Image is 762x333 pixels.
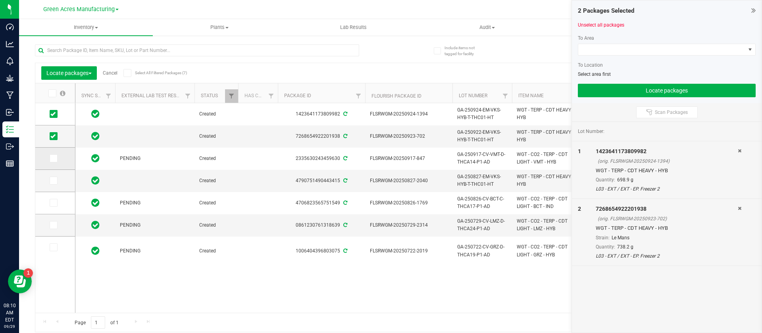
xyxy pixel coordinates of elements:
span: 2 [578,206,581,212]
span: WGT - CO2 - TERP - CDT LIGHT - BCT - IND [517,195,577,210]
span: 1 [578,148,581,154]
span: Select all records on this page [60,90,65,96]
inline-svg: Grow [6,74,14,82]
span: FLSRWGM-20250924-1394 [370,110,448,118]
span: To Area [578,35,594,41]
iframe: Resource center [8,269,32,293]
span: WGT - CO2 - TERP - CDT LIGHT - LMZ - HYB [517,218,577,233]
div: 4706823565751549 [277,199,366,207]
span: In Sync [91,245,100,256]
input: 1 [91,316,105,329]
span: Lab Results [329,24,377,31]
span: FLSRWGM-20250826-1769 [370,199,448,207]
a: Filter [568,89,581,103]
a: Unselect all packages [578,22,624,28]
span: GA-250826-CV-BCT-C-THCA17-P1-AD [457,195,507,210]
span: GA-250922-EM-VKS-HYB-T-THC01-HT [457,129,507,144]
span: In Sync [91,175,100,186]
span: WGT - TERP - CDT HEAVY - HYB [517,129,577,144]
span: WGT - CO2 - TERP - CDT LIGHT - VMT - HYB [517,151,577,166]
iframe: Resource center unread badge [23,268,33,278]
span: PENDING [120,199,190,207]
inline-svg: Reports [6,160,14,167]
span: In Sync [91,197,100,208]
span: Sync from Compliance System [342,222,347,228]
a: Cancel [103,70,117,76]
a: Inventory [19,19,153,36]
a: Status [201,93,218,98]
span: PENDING [120,221,190,229]
div: 7268654922201938 [596,205,738,213]
span: In Sync [91,153,100,164]
a: Sync Status [81,93,112,98]
a: Filter [499,89,512,103]
button: Scan Packages [636,106,698,118]
inline-svg: Monitoring [6,57,14,65]
a: Filter [352,89,365,103]
span: Created [199,155,233,162]
span: Quantity: [596,244,615,250]
span: Created [199,133,233,140]
span: Strain: [596,235,610,241]
span: FLSRWGM-20250923-702 [370,133,448,140]
span: GA-250729-CV-LMZ-D-THCA24-P1-AD [457,218,507,233]
span: Le Mans [612,235,629,241]
div: 7268654922201938 [277,133,366,140]
button: Locate packages [578,84,756,97]
span: Sync from Compliance System [342,178,347,183]
inline-svg: Outbound [6,142,14,150]
span: Lot Number: [578,128,604,135]
div: (orig. FLSRWGM-20250923-702) [598,215,738,222]
span: 698.9 g [617,177,633,183]
span: FLSRWGM-20250827-2040 [370,177,448,185]
a: Audit [420,19,554,36]
a: Flourish Package ID [371,93,421,99]
span: GA-250924-EM-VKS-HYB-T-THC01-HT [457,106,507,121]
div: 2335630243459630 [277,155,366,162]
span: To Location [578,62,603,68]
span: Quantity: [596,177,615,183]
span: Created [199,177,233,185]
span: Sync from Compliance System [342,111,347,117]
p: 08:10 AM EDT [4,302,15,323]
span: Include items not tagged for facility [444,45,484,57]
span: Locate packages [46,70,92,76]
inline-svg: Inventory [6,125,14,133]
span: GA-250827-EM-VKS-HYB-T-THC01-HT [457,173,507,188]
inline-svg: Analytics [6,40,14,48]
span: In Sync [91,131,100,142]
th: Has COA [238,83,278,103]
span: Created [199,110,233,118]
span: Created [199,221,233,229]
a: Filter [102,89,115,103]
span: Sync from Compliance System [342,156,347,161]
div: 0861230761318639 [277,221,366,229]
inline-svg: Inbound [6,108,14,116]
p: 09/29 [4,323,15,329]
span: GA-250722-CV-GRZ-D-THCA19-P1-AD [457,243,507,258]
div: 1423641173809982 [596,147,738,156]
span: In Sync [91,108,100,119]
a: Lab Results [287,19,420,36]
span: Sync from Compliance System [342,133,347,139]
span: 738.2 g [617,244,633,250]
span: FLSRWGM-20250722-2019 [370,247,448,255]
span: Sync from Compliance System [342,200,347,206]
a: Lot Number [459,93,487,98]
inline-svg: Dashboard [6,23,14,31]
span: WGT - TERP - CDT HEAVY - HYB [517,173,577,188]
span: Created [199,247,233,255]
a: Filter [181,89,194,103]
span: FLSRWGM-20250729-2314 [370,221,448,229]
inline-svg: Manufacturing [6,91,14,99]
div: 1423641173809982 [277,110,366,118]
span: Audit [421,24,554,31]
div: WGT - TERP - CDT HEAVY - HYB [596,167,738,175]
span: Scan Packages [655,109,688,115]
span: Plants [153,24,286,31]
div: (orig. FLSRWGM-20250924-1394) [598,158,738,165]
button: Locate packages [41,66,97,80]
a: External Lab Test Result [121,93,184,98]
a: Inventory Counts [554,19,688,36]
